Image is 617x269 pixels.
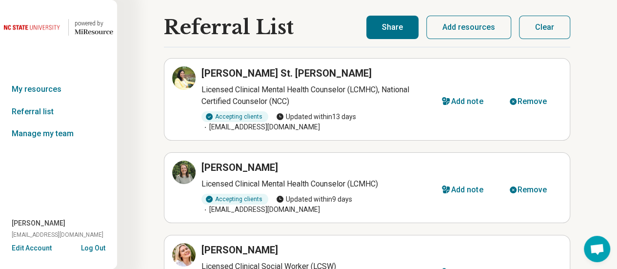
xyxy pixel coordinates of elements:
button: Clear [519,16,570,39]
span: [EMAIL_ADDRESS][DOMAIN_NAME] [201,205,320,215]
button: Remove [498,90,562,113]
span: Updated within 9 days [276,194,352,205]
div: Accepting clients [201,111,268,122]
div: Add note [451,98,483,105]
button: Edit Account [12,243,52,253]
div: Remove [517,186,547,194]
span: [PERSON_NAME] [12,218,65,228]
button: Share [366,16,418,39]
p: Licensed Clinical Mental Health Counselor (LCMHC) [201,178,430,190]
h3: [PERSON_NAME] [201,243,278,257]
p: Licensed Clinical Mental Health Counselor (LCMHC), National Certified Counselor (NCC) [201,84,430,107]
div: Open chat [584,236,610,262]
div: Remove [517,98,547,105]
span: [EMAIL_ADDRESS][DOMAIN_NAME] [201,122,320,132]
h3: [PERSON_NAME] [201,161,278,174]
button: Add note [430,90,498,113]
button: Remove [498,178,562,202]
div: Accepting clients [201,194,268,205]
button: Log Out [81,243,105,251]
h1: Referral List [164,16,294,39]
button: Add note [430,178,498,202]
span: Updated within 13 days [276,112,356,122]
div: Add note [451,186,483,194]
button: Add resources [426,16,511,39]
img: North Carolina State University [4,16,62,39]
h3: [PERSON_NAME] St. [PERSON_NAME] [201,66,372,80]
span: [EMAIL_ADDRESS][DOMAIN_NAME] [12,230,103,239]
div: powered by [75,19,113,28]
a: North Carolina State University powered by [4,16,113,39]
